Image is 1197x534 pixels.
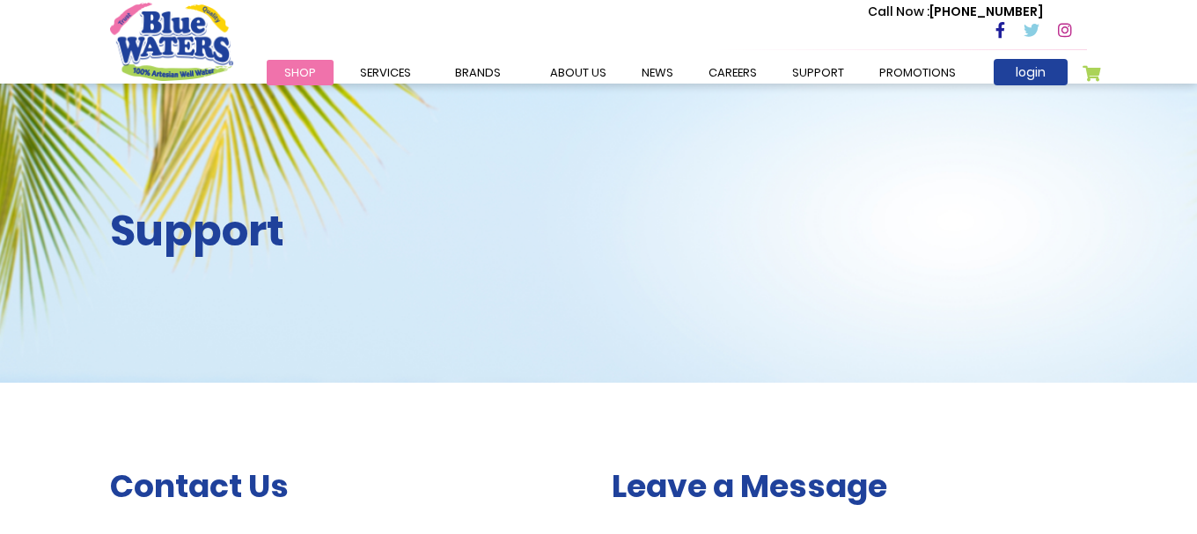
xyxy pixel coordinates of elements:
[862,60,973,85] a: Promotions
[612,467,1087,505] h3: Leave a Message
[532,60,624,85] a: about us
[691,60,775,85] a: careers
[455,64,501,81] span: Brands
[284,64,316,81] span: Shop
[437,60,518,85] a: Brands
[868,3,1043,21] p: [PHONE_NUMBER]
[110,3,233,80] a: store logo
[868,3,929,20] span: Call Now :
[110,467,585,505] h3: Contact Us
[624,60,691,85] a: News
[342,60,429,85] a: Services
[267,60,334,85] a: Shop
[110,206,585,257] h2: Support
[994,59,1068,85] a: login
[775,60,862,85] a: support
[360,64,411,81] span: Services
